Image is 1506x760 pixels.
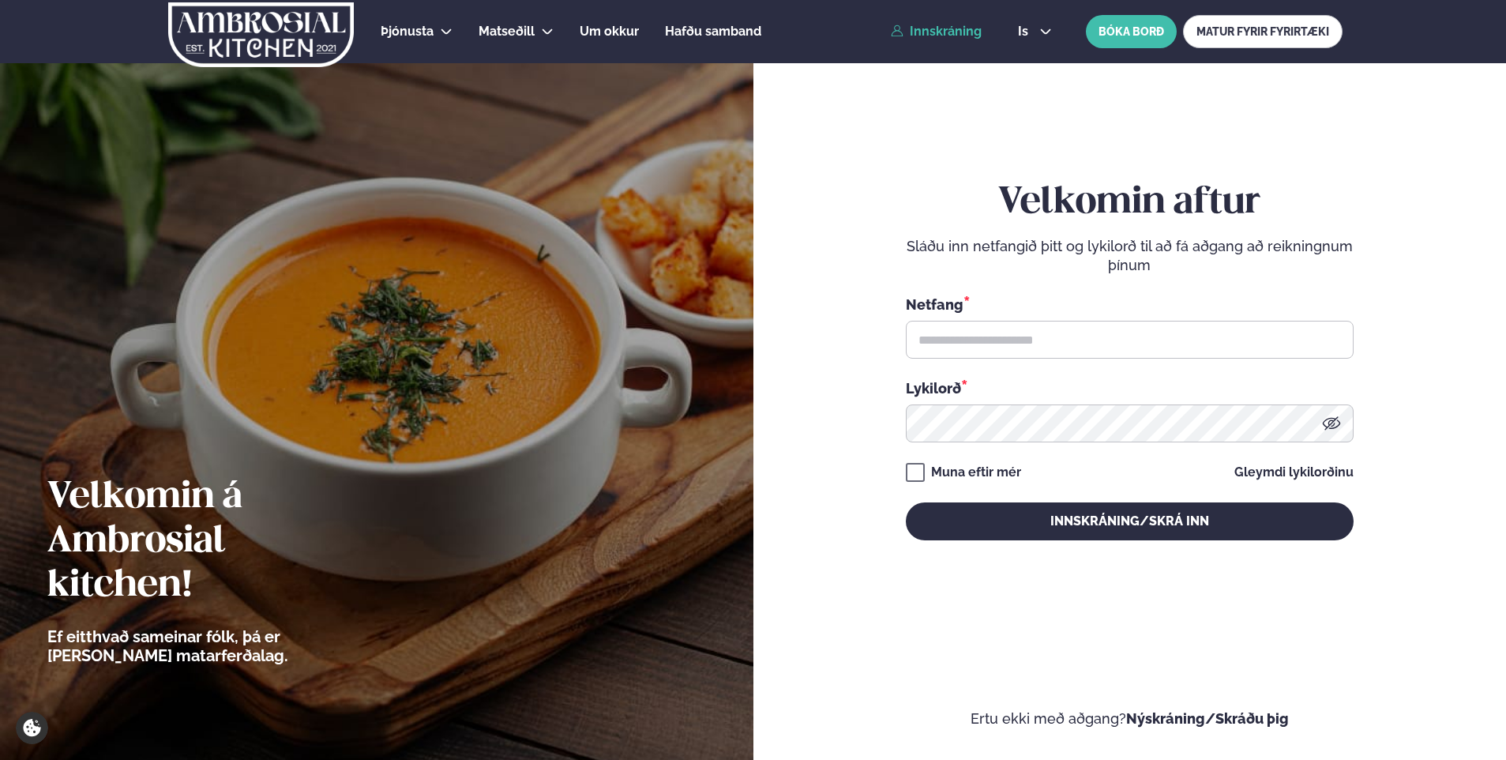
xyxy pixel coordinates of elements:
[891,24,982,39] a: Innskráning
[906,378,1354,398] div: Lykilorð
[906,181,1354,225] h2: Velkomin aftur
[479,22,535,41] a: Matseðill
[665,22,761,41] a: Hafðu samband
[1086,15,1177,48] button: BÓKA BORÐ
[479,24,535,39] span: Matseðill
[1126,710,1289,727] a: Nýskráning/Skráðu þig
[580,22,639,41] a: Um okkur
[47,476,375,608] h2: Velkomin á Ambrosial kitchen!
[580,24,639,39] span: Um okkur
[906,294,1354,314] div: Netfang
[801,709,1459,728] p: Ertu ekki með aðgang?
[381,22,434,41] a: Þjónusta
[906,237,1354,275] p: Sláðu inn netfangið þitt og lykilorð til að fá aðgang að reikningnum þínum
[47,627,375,665] p: Ef eitthvað sameinar fólk, þá er [PERSON_NAME] matarferðalag.
[1005,25,1065,38] button: is
[1234,466,1354,479] a: Gleymdi lykilorðinu
[16,712,48,744] a: Cookie settings
[167,2,355,67] img: logo
[665,24,761,39] span: Hafðu samband
[906,502,1354,540] button: Innskráning/Skrá inn
[381,24,434,39] span: Þjónusta
[1183,15,1343,48] a: MATUR FYRIR FYRIRTÆKI
[1018,25,1033,38] span: is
